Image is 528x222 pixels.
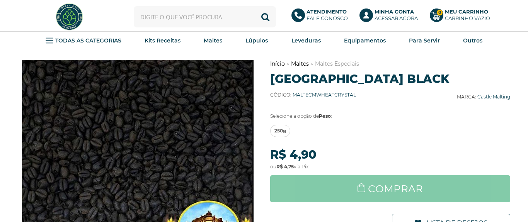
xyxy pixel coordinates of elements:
span: 250g [274,125,286,137]
b: Peso [319,113,331,119]
strong: Para Servir [409,37,440,44]
a: Maltes [204,35,222,46]
strong: 0 [436,9,443,16]
a: 250g [270,125,290,137]
span: MALTECMWHEATCRYSTAL [293,92,356,98]
strong: Maltes [204,37,222,44]
strong: R$ 4,90 [270,147,317,162]
strong: Equipamentos [344,37,386,44]
strong: Leveduras [291,37,321,44]
div: Carrinho Vazio [445,15,490,22]
a: Para Servir [409,35,440,46]
a: Kits Receitas [145,35,181,46]
p: Fale conosco [307,8,348,22]
a: Lúpulos [245,35,268,46]
span: ou via Pix [270,164,308,169]
b: Meu Carrinho [445,8,488,15]
a: Minha ContaAcessar agora [359,8,422,25]
strong: TODAS AS CATEGORIAS [55,37,121,44]
b: Marca: [457,94,476,100]
b: Minha Conta [375,8,414,15]
a: AtendimentoFale conosco [291,8,352,25]
input: Digite o que você procura [134,6,276,27]
span: Selecione a opção de : [270,113,332,119]
button: Buscar [255,6,276,27]
p: Acessar agora [375,8,418,22]
a: Comprar [270,175,510,202]
b: Código: [270,92,291,98]
a: Outros [463,35,482,46]
strong: R$ 4,75 [276,164,294,169]
strong: Outros [463,37,482,44]
a: Leveduras [291,35,321,46]
b: Atendimento [307,8,347,15]
img: Hopfen Haus BrewShop [55,2,84,31]
a: Equipamentos [344,35,386,46]
a: Maltes Especiais [315,60,359,67]
a: Castle Malting [477,94,510,100]
a: Maltes [291,60,309,67]
a: TODAS AS CATEGORIAS [46,35,121,46]
a: Início [270,60,285,67]
strong: Kits Receitas [145,37,181,44]
h1: [GEOGRAPHIC_DATA] Black [270,72,510,86]
strong: Lúpulos [245,37,268,44]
